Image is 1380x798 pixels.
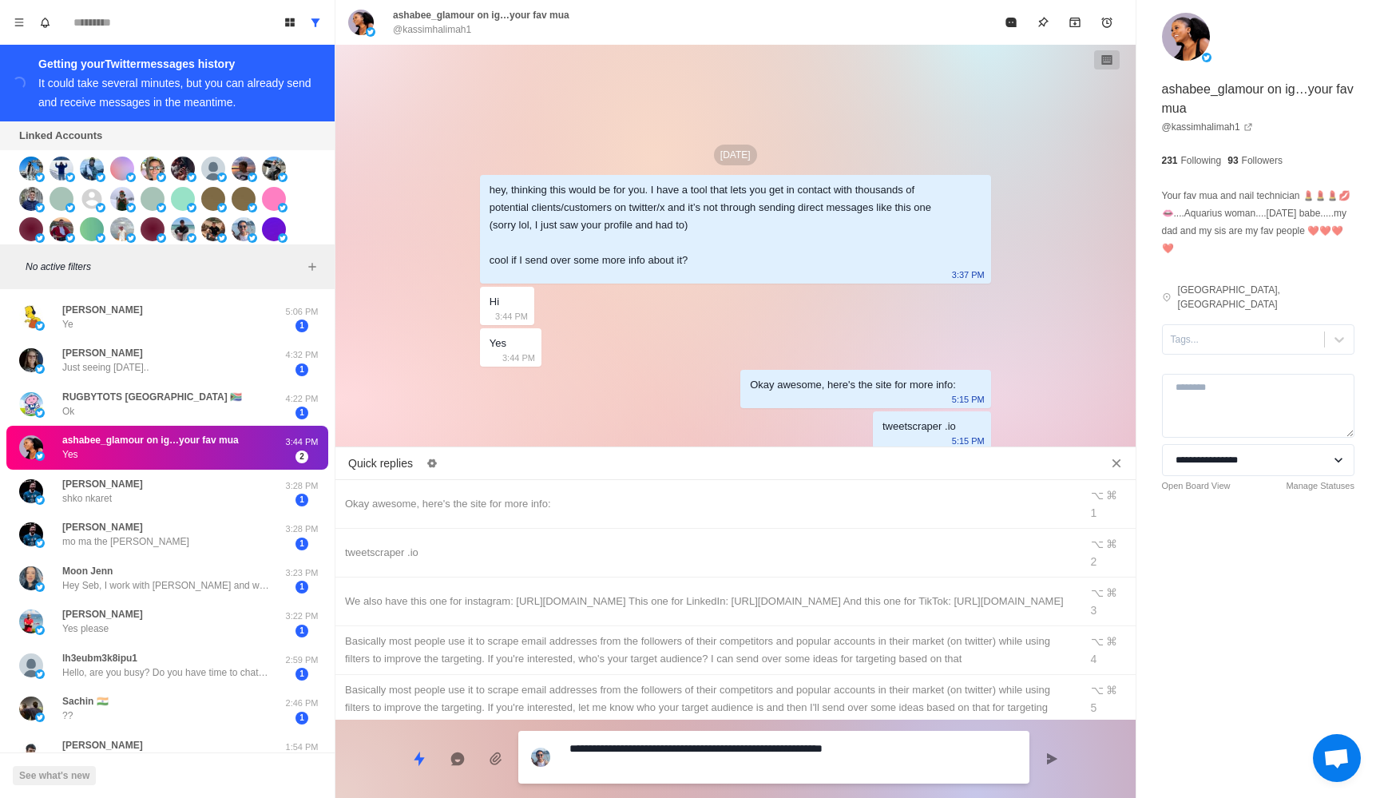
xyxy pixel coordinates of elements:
span: 1 [295,363,308,376]
p: [PERSON_NAME] [62,607,143,621]
p: Ok [62,404,74,419]
img: picture [96,203,105,212]
img: picture [171,187,195,211]
span: 1 [295,407,308,419]
img: picture [35,582,45,592]
p: 2:59 PM [282,653,322,667]
p: Ye [62,317,73,332]
img: picture [19,653,43,677]
img: picture [35,495,45,505]
img: picture [278,233,287,243]
img: picture [35,625,45,635]
img: picture [19,157,43,181]
img: picture [278,203,287,212]
p: Hello, are you busy? Do you have time to chat with me? [62,665,270,680]
img: picture [110,157,134,181]
img: picture [19,609,43,633]
button: Reply with AI [442,743,474,775]
p: 3:44 PM [282,435,322,449]
img: picture [96,173,105,182]
img: picture [278,173,287,182]
div: We also have this one for instagram: [URL][DOMAIN_NAME] This one for LinkedIn: [URL][DOMAIN_NAME]... [345,593,1070,610]
p: [GEOGRAPHIC_DATA], [GEOGRAPHIC_DATA] [1178,283,1354,312]
img: picture [201,217,225,241]
img: picture [19,348,43,372]
p: 5:15 PM [952,432,985,450]
button: See what's new [13,766,96,785]
img: picture [531,748,550,767]
p: Following [1181,153,1222,168]
img: picture [96,233,105,243]
p: Yes please [62,621,109,636]
img: picture [171,157,195,181]
img: picture [19,522,43,546]
span: 1 [295,712,308,725]
img: picture [141,187,165,211]
img: picture [19,566,43,590]
div: It could take several minutes, but you can already send and receive messages in the meantime. [38,77,311,109]
img: picture [248,173,257,182]
p: 3:23 PM [282,566,322,580]
img: picture [262,157,286,181]
p: Just seeing [DATE].. [62,360,149,375]
p: ashabee_glamour on ig…your fav mua [62,433,239,447]
a: @kassimhalimah1 [1162,120,1253,134]
div: Hi [490,293,499,311]
img: picture [232,157,256,181]
a: Manage Statuses [1286,479,1354,493]
img: picture [141,217,165,241]
img: picture [19,217,43,241]
div: Open chat [1313,734,1361,782]
img: picture [19,305,43,329]
img: picture [126,173,136,182]
img: picture [35,233,45,243]
p: Linked Accounts [19,128,102,144]
div: Yes [490,335,506,352]
p: 3:44 PM [495,308,528,325]
p: 4:22 PM [282,392,322,406]
img: picture [50,157,73,181]
img: picture [19,740,43,764]
img: picture [248,233,257,243]
p: 3:37 PM [952,266,985,284]
img: picture [201,187,225,211]
p: shko nkaret [62,491,112,506]
div: hey, thinking this would be for you. I have a tool that lets you get in contact with thousands of... [490,181,956,269]
img: picture [110,187,134,211]
p: 2:46 PM [282,697,322,710]
img: picture [35,669,45,679]
img: picture [157,233,166,243]
span: 1 [295,668,308,681]
img: picture [201,157,225,181]
p: 231 [1162,153,1178,168]
img: picture [126,203,136,212]
div: ⌥ ⌘ 2 [1091,535,1126,570]
img: picture [65,173,75,182]
p: ashabee_glamour on ig…your fav mua [1162,80,1355,118]
div: tweetscraper .io [345,544,1070,562]
button: Quick replies [403,743,435,775]
img: picture [35,408,45,418]
button: Pin [1027,6,1059,38]
img: picture [248,203,257,212]
img: picture [50,217,73,241]
p: RUGBYTOTS [GEOGRAPHIC_DATA] 🇿🇦 [62,390,242,404]
p: 5:15 PM [952,391,985,408]
p: Hey Seb, I work with [PERSON_NAME] and we’re running a special offer this month: get 4 weeks of P... [62,578,270,593]
img: picture [35,203,45,212]
img: picture [65,233,75,243]
img: picture [157,203,166,212]
p: 3:22 PM [282,609,322,623]
p: 4:32 PM [282,348,322,362]
img: picture [1162,13,1210,61]
img: picture [35,364,45,374]
button: Mark as read [995,6,1027,38]
span: 1 [295,320,308,332]
img: picture [19,435,43,459]
a: Open Board View [1162,479,1231,493]
img: picture [217,233,227,243]
div: ⌥ ⌘ 4 [1091,633,1126,668]
img: picture [35,713,45,722]
div: ​​Basically most people use it to scrape email addresses from the followers of their competitors ... [345,633,1070,668]
img: picture [110,217,134,241]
